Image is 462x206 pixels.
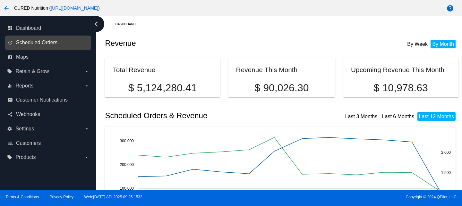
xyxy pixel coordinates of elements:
[16,97,68,103] span: Customer Notifications
[15,69,49,74] span: Retain & Grow
[8,54,13,60] i: map
[84,195,142,199] a: Web:[DATE] API:2025.09.25.1533
[15,83,33,89] span: Reports
[120,186,134,191] text: 100,000
[8,23,89,33] a: dashboard Dashboard
[7,69,12,74] i: local_offer
[16,54,29,60] span: Maps
[236,82,328,94] p: $ 90,026.30
[8,138,89,148] a: people_outline Customers
[351,82,450,94] p: $ 10,978.63
[382,114,415,119] a: Last 6 Months
[345,114,378,119] a: Last 3 Months
[15,126,34,132] span: Settings
[15,154,36,160] span: Products
[105,39,282,48] h2: Revenue
[16,25,41,31] span: Dashboard
[84,69,89,74] i: arrow_drop_down
[8,112,13,117] i: share
[115,19,141,29] a: Dashboard
[3,4,10,12] mat-icon: arrow_back
[113,66,155,73] h2: Total Revenue
[8,109,89,119] a: share Webhooks
[105,111,282,120] h2: Scheduled Orders & Revenue
[8,141,13,146] i: people_outline
[16,40,57,45] span: Scheduled Orders
[120,162,134,167] text: 200,000
[7,155,12,160] i: local_offer
[8,40,13,45] i: update
[236,66,298,73] h2: Revenue This Month
[84,126,89,131] i: arrow_drop_down
[419,114,454,119] a: Last 12 Months
[16,140,41,146] span: Customers
[446,4,454,12] mat-icon: help
[406,40,429,48] li: By Week
[84,155,89,160] i: arrow_drop_down
[7,83,12,88] i: equalizer
[16,111,40,117] span: Webhooks
[8,97,13,103] i: email
[120,139,134,143] text: 300,000
[7,126,12,131] i: settings
[91,19,101,29] i: chevron_left
[8,37,89,48] a: update Scheduled Orders
[8,26,13,31] i: dashboard
[8,95,89,105] a: email Customer Notifications
[351,66,444,73] h2: Upcoming Revenue This Month
[51,5,98,11] a: [URL][DOMAIN_NAME]
[113,82,212,94] p: $ 5,124,280.41
[441,170,451,175] text: 1,500
[431,40,456,48] li: By Month
[50,195,74,199] a: Privacy Policy
[84,83,89,88] i: arrow_drop_down
[5,195,39,199] a: Terms & Conditions
[14,5,100,11] span: CURED Nutrition ( )
[8,52,89,62] a: map Maps
[236,195,457,199] span: Copyright © 2024 QPilot, LLC
[441,150,451,155] text: 2,000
